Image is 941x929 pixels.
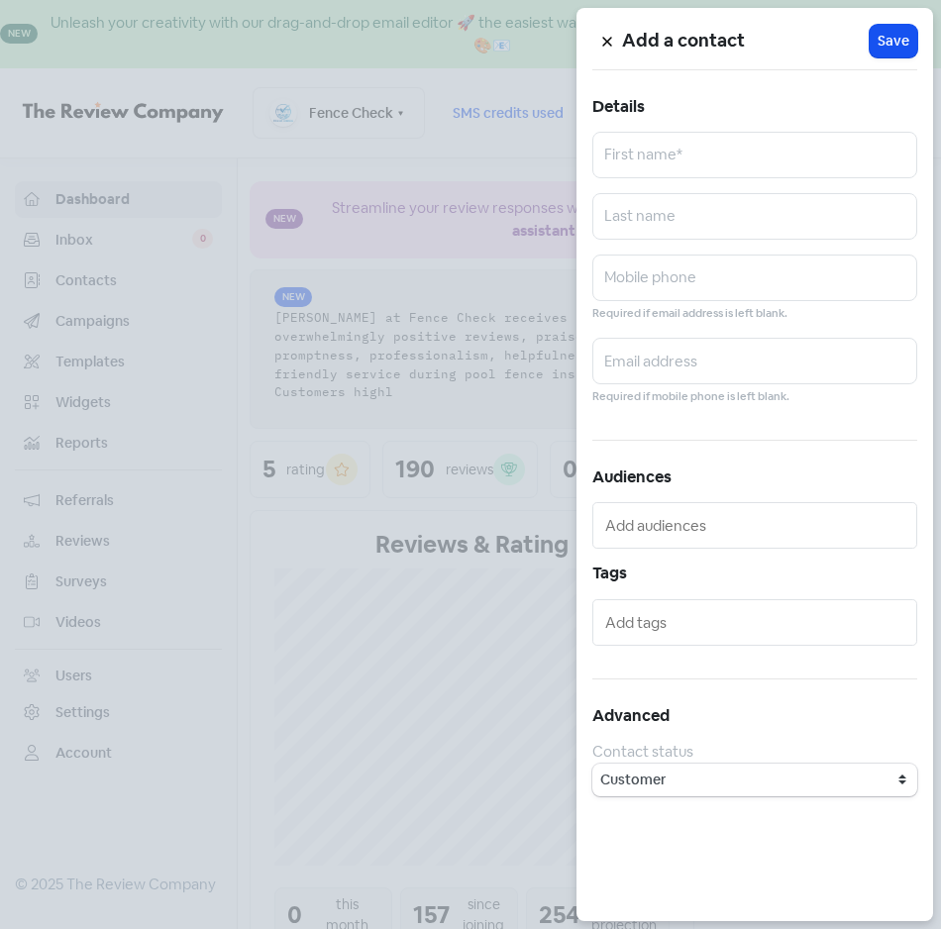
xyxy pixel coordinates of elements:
[592,338,917,384] input: Email address
[592,560,917,587] h5: Tags
[592,702,917,730] h5: Advanced
[592,464,917,491] h5: Audiences
[878,31,909,52] span: Save
[592,93,917,121] h5: Details
[605,607,909,637] input: Add tags
[870,25,917,57] button: Save
[592,741,917,764] div: Contact status
[592,132,917,178] input: First name
[592,193,917,240] input: Last name
[605,511,909,541] input: Add audiences
[622,27,870,54] h5: Add a contact
[592,388,789,406] small: Required if mobile phone is left blank.
[592,255,917,301] input: Mobile phone
[592,305,787,323] small: Required if email address is left blank.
